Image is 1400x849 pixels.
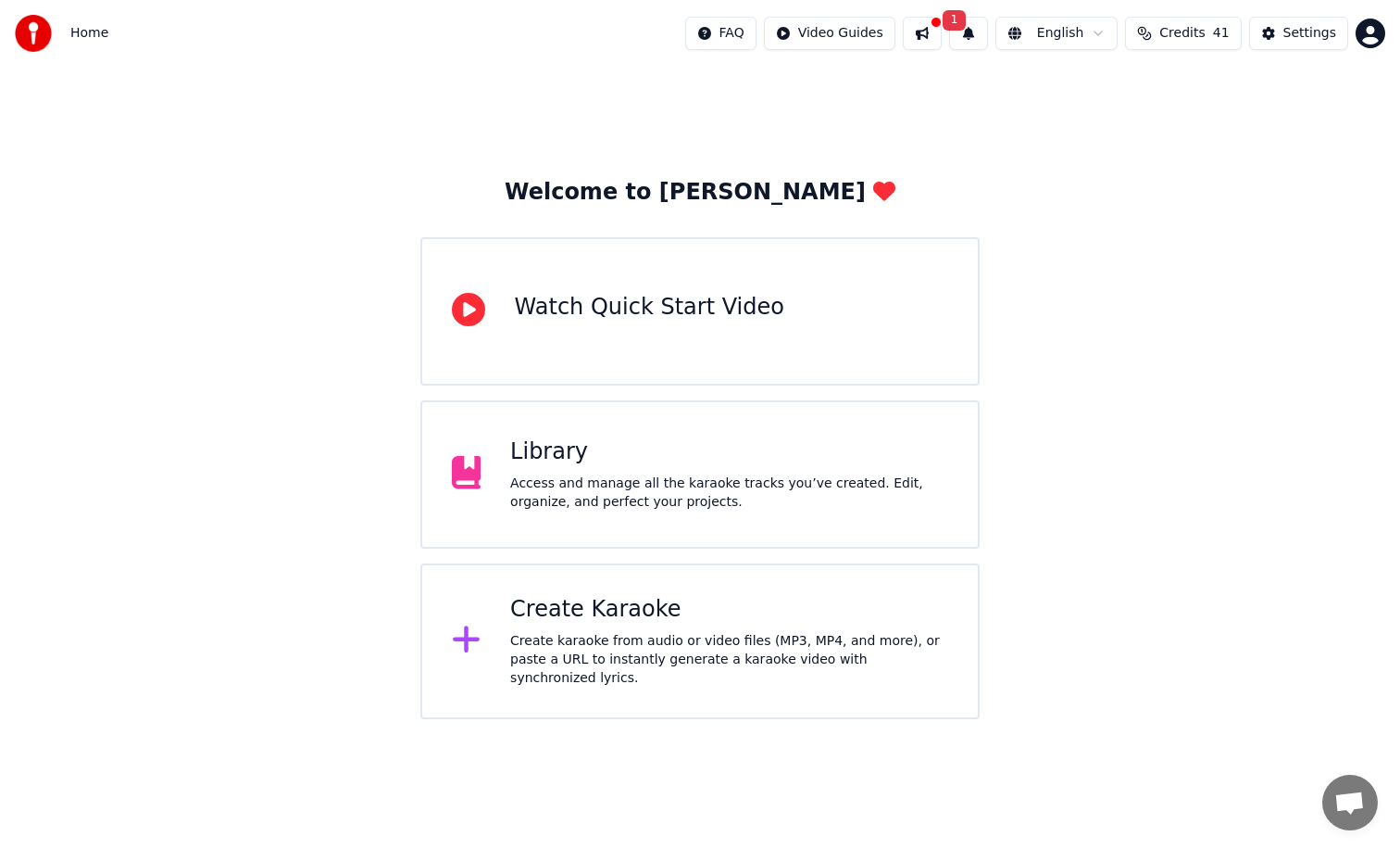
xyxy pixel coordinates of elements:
div: Watch Quick Start Video [515,293,784,323]
div: Settings [1283,24,1336,43]
span: 41 [1213,24,1230,43]
div: Welcome to [PERSON_NAME] [505,178,895,208]
div: Create karaoke from audio or video files (MP3, MP4, and more), or paste a URL to instantly genera... [510,632,948,688]
button: FAQ [685,17,756,50]
span: 1 [943,10,967,31]
button: Credits41 [1125,17,1241,50]
nav: breadcrumb [70,24,108,43]
button: 1 [949,17,988,50]
div: Access and manage all the karaoke tracks you’ve created. Edit, organize, and perfect your projects. [510,475,948,512]
span: Credits [1159,24,1205,43]
div: Open chat [1322,775,1378,830]
img: youka [15,15,52,52]
div: Library [510,437,948,467]
button: Video Guides [764,17,895,50]
button: Settings [1249,17,1348,50]
span: Home [70,24,108,43]
div: Create Karaoke [510,595,948,625]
